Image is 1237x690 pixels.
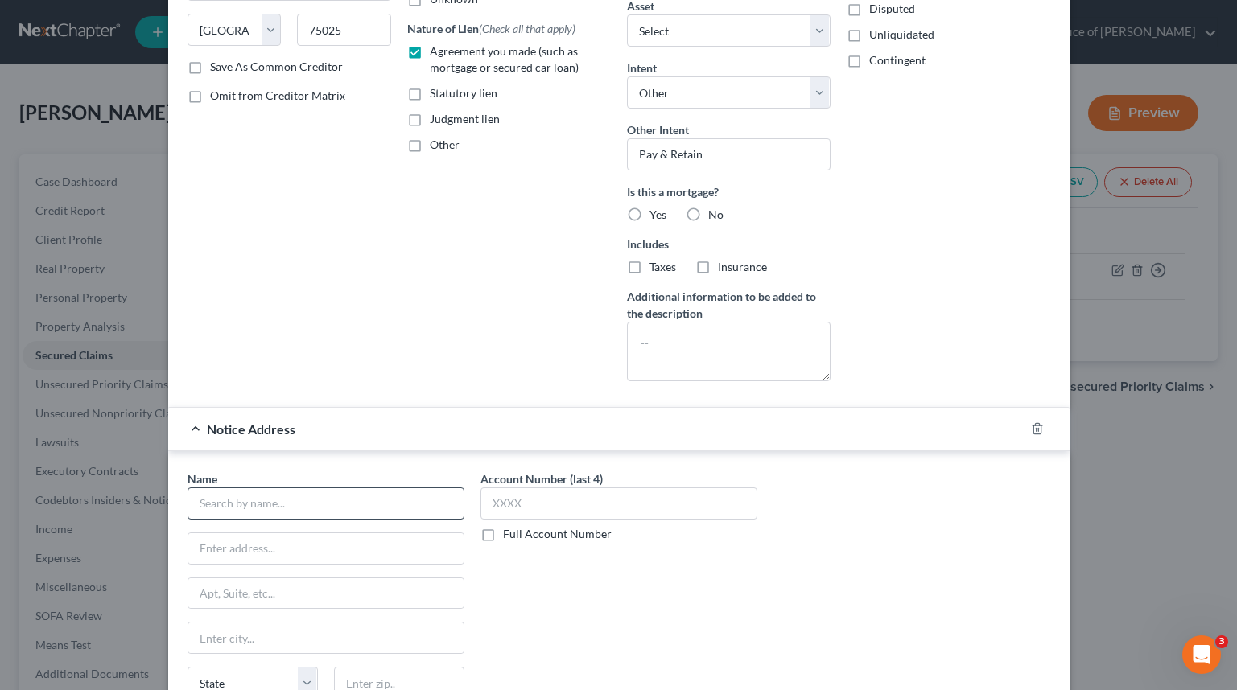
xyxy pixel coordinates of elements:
span: 3 [1215,635,1228,648]
span: Statutory lien [430,86,497,100]
span: Omit from Creditor Matrix [210,88,345,102]
input: Search by name... [188,487,464,520]
span: Unliquidated [869,27,934,41]
input: Specify... [627,138,831,170]
label: Full Account Number [503,526,612,542]
label: Intent [627,60,657,76]
label: Other Intent [627,121,689,138]
label: Is this a mortgage? [627,183,831,200]
input: Apt, Suite, etc... [188,578,464,609]
label: Additional information to be added to the description [627,288,831,322]
span: Insurance [718,260,767,273]
label: Nature of Lien [407,20,575,37]
input: Enter address... [188,533,464,564]
span: Agreement you made (such as mortgage or secured car loan) [430,44,579,74]
span: (Check all that apply) [479,22,575,35]
span: Contingent [869,53,926,67]
span: Judgment lien [430,112,500,125]
span: Other [430,138,460,151]
label: Includes [627,236,831,253]
input: Enter city... [188,622,464,653]
label: Account Number (last 4) [480,470,603,487]
span: Notice Address [207,421,295,437]
iframe: Intercom live chat [1182,635,1221,674]
span: Disputed [869,2,915,15]
span: Yes [649,207,666,221]
input: XXXX [480,487,757,520]
label: Save As Common Creditor [210,59,343,75]
span: No [708,207,724,221]
span: Name [188,472,217,486]
span: Taxes [649,260,676,273]
input: Enter zip... [297,14,391,46]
